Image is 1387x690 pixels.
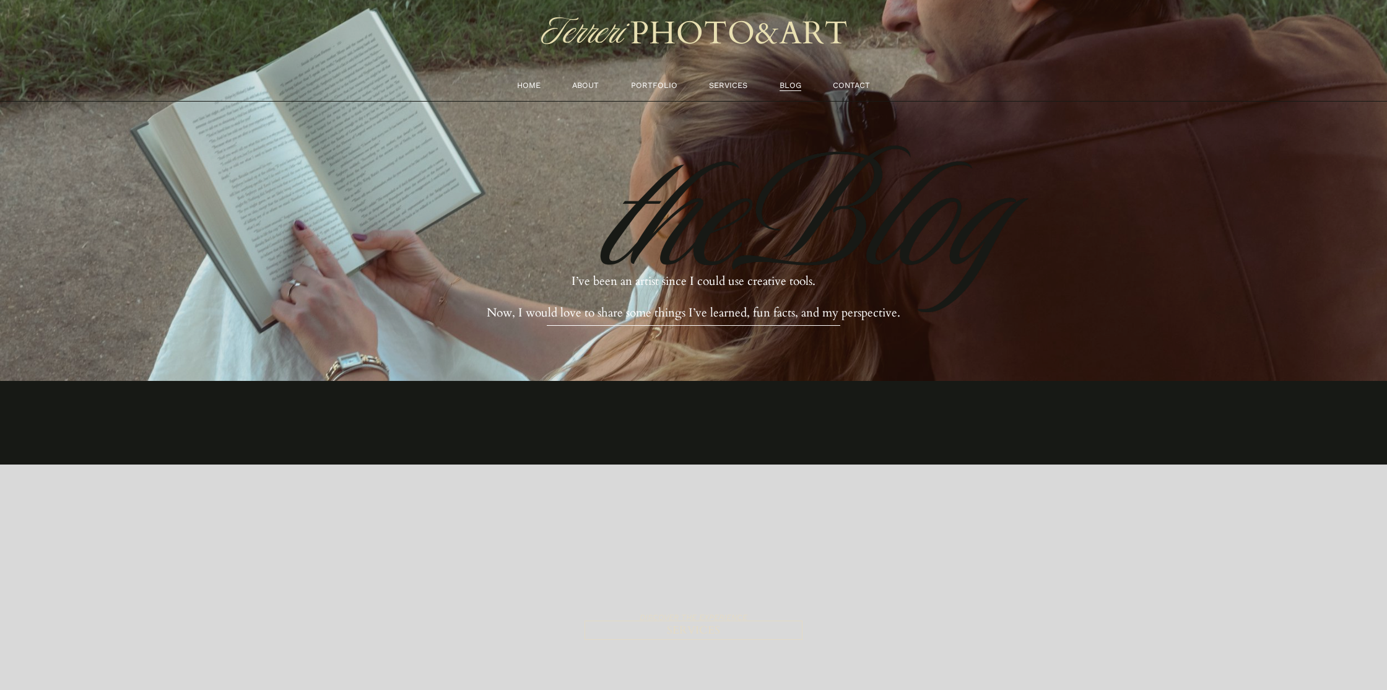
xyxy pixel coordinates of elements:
img: TERRERI PHOTO &amp; ART [539,10,848,56]
h4: I’ve been an artist since I could use creative tools. [472,276,916,287]
a: CONTACT [833,79,870,92]
a: BLOG [780,79,801,92]
a: SERVICES [709,79,747,92]
a: ABOUT [572,79,599,92]
a: SERVICES [585,621,803,640]
a: PORTFOLIO [631,79,677,92]
em: DISCOVER THE EXPERIENCE [640,613,747,622]
a: HOME [517,79,541,92]
h4: Now, I would love to share some things I’ve learned, fun facts, and my perspective. [472,307,916,319]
